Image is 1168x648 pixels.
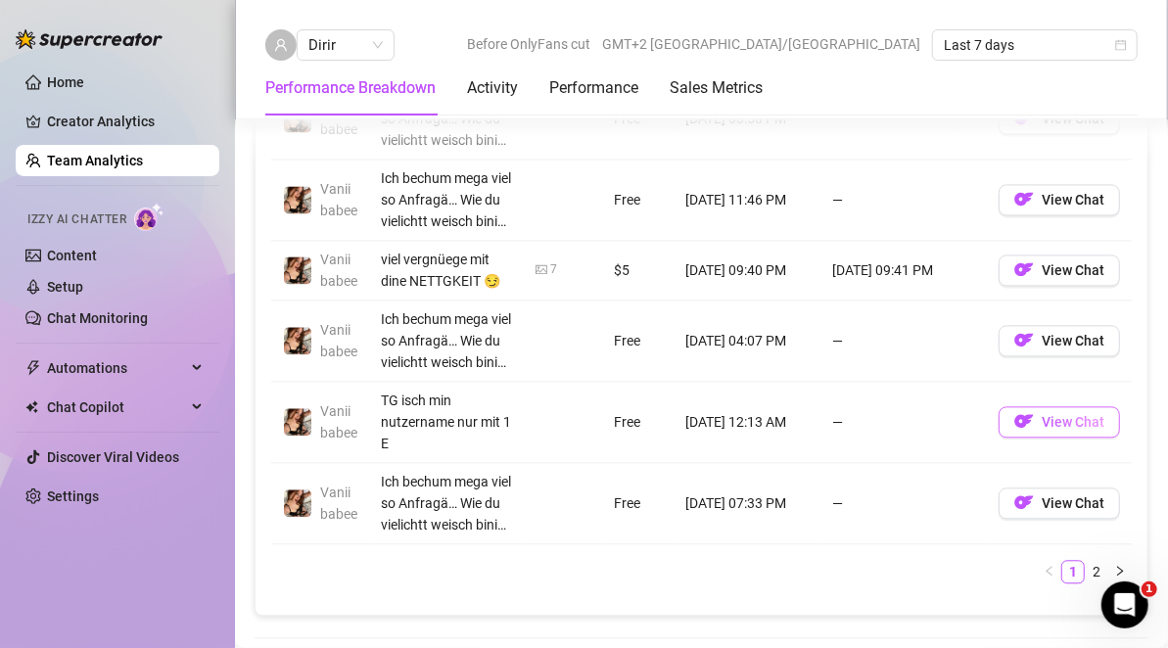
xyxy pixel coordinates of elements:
a: Home [47,74,84,90]
td: — [820,160,987,241]
iframe: Intercom live chat [1101,581,1148,628]
span: user [274,38,288,52]
img: OF [1014,492,1034,512]
span: thunderbolt [25,360,41,376]
a: Creator Analytics [47,106,204,137]
span: picture [536,263,547,275]
span: Vaniibabee [320,100,357,137]
span: View Chat [1042,333,1104,348]
span: Dirir [308,30,383,60]
div: Sales Metrics [670,76,763,100]
span: View Chat [1042,495,1104,511]
button: OFView Chat [999,406,1120,438]
td: Free [602,160,674,241]
li: 2 [1085,560,1108,583]
span: View Chat [1042,262,1104,278]
a: Setup [47,279,83,295]
td: Free [602,463,674,544]
a: OFView Chat [999,266,1120,282]
span: Before OnlyFans cut [467,29,590,59]
li: 1 [1061,560,1085,583]
li: Next Page [1108,560,1132,583]
div: Ich bechum mega viel so Anfragä… Wie du vielichtt weisch bini recht neu uf OF. Ich möchti au in z... [381,471,512,535]
img: Vaniibabee [284,186,311,213]
a: 2 [1086,561,1107,582]
img: OF [1014,330,1034,349]
span: left [1044,565,1055,577]
td: — [820,382,987,463]
a: Settings [47,488,99,504]
td: [DATE] 12:13 AM [674,382,820,463]
span: Last 7 days [944,30,1126,60]
td: [DATE] 04:07 PM [674,301,820,382]
div: Ich bechum mega viel so Anfragä… Wie du vielichtt weisch bini recht neu uf OF. Ich möchti au in z... [381,308,512,373]
span: View Chat [1042,192,1104,208]
div: TG isch min nutzername nur mit 1 E [381,390,512,454]
td: [DATE] 09:41 PM [820,241,987,301]
button: OFView Chat [999,255,1120,286]
img: Vaniibabee [284,408,311,436]
a: OFView Chat [999,499,1120,515]
td: [DATE] 09:40 PM [674,241,820,301]
span: Automations [47,352,186,384]
span: Vaniibabee [320,403,357,440]
span: View Chat [1042,414,1104,430]
a: Content [47,248,97,263]
img: Chat Copilot [25,400,38,414]
div: Activity [467,76,518,100]
td: [DATE] 11:46 PM [674,160,820,241]
img: OF [1014,411,1034,431]
button: OFView Chat [999,487,1120,519]
td: — [820,463,987,544]
img: OF [1014,189,1034,208]
a: Discover Viral Videos [47,449,179,465]
button: left [1038,560,1061,583]
td: Free [602,301,674,382]
span: Vaniibabee [320,181,357,218]
span: Izzy AI Chatter [27,210,126,229]
a: OFView Chat [999,418,1120,434]
div: Performance [549,76,638,100]
img: AI Chatter [134,203,164,231]
td: $5 [602,241,674,301]
td: [DATE] 07:33 PM [674,463,820,544]
span: calendar [1115,39,1127,51]
div: Performance Breakdown [265,76,436,100]
a: OFView Chat [999,337,1120,352]
span: right [1114,565,1126,577]
button: right [1108,560,1132,583]
span: Vaniibabee [320,485,357,522]
span: Chat Copilot [47,392,186,423]
div: viel vergnüege mit dine NETTGKEIT 😏 [381,249,512,292]
li: Previous Page [1038,560,1061,583]
img: OF [1014,259,1034,279]
button: OFView Chat [999,184,1120,215]
span: Vaniibabee [320,322,357,359]
div: Ich bechum mega viel so Anfragä… Wie du vielichtt weisch bini recht neu uf OF. Ich möchti au in z... [381,167,512,232]
img: Vaniibabee [284,256,311,284]
button: OFView Chat [999,325,1120,356]
span: Vaniibabee [320,252,357,289]
a: OFView Chat [999,115,1120,130]
td: — [820,301,987,382]
div: 7 [550,260,557,279]
td: Free [602,382,674,463]
a: Team Analytics [47,153,143,168]
a: Chat Monitoring [47,310,148,326]
a: OFView Chat [999,196,1120,211]
span: GMT+2 [GEOGRAPHIC_DATA]/[GEOGRAPHIC_DATA] [602,29,920,59]
img: logo-BBDzfeDw.svg [16,29,163,49]
img: Vaniibabee [284,489,311,517]
span: 1 [1142,581,1157,597]
img: Vaniibabee [284,327,311,354]
a: 1 [1062,561,1084,582]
